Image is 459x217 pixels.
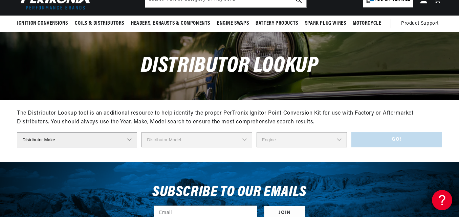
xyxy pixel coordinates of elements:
[401,16,442,32] summary: Product Support
[214,16,252,31] summary: Engine Swaps
[131,20,210,27] span: Headers, Exhausts & Components
[252,16,302,31] summary: Battery Products
[302,16,350,31] summary: Spark Plug Wires
[128,16,214,31] summary: Headers, Exhausts & Components
[305,20,346,27] span: Spark Plug Wires
[17,109,442,126] div: The Distributor Lookup tool is an additional resource to help identify the proper PerTronix Ignit...
[141,55,319,77] span: Distributor Lookup
[75,20,124,27] span: Coils & Distributors
[256,20,298,27] span: Battery Products
[401,20,439,27] span: Product Support
[217,20,249,27] span: Engine Swaps
[71,16,128,31] summary: Coils & Distributors
[17,16,71,31] summary: Ignition Conversions
[17,20,68,27] span: Ignition Conversions
[353,20,381,27] span: Motorcycle
[152,186,307,199] h3: Subscribe to our emails
[349,16,385,31] summary: Motorcycle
